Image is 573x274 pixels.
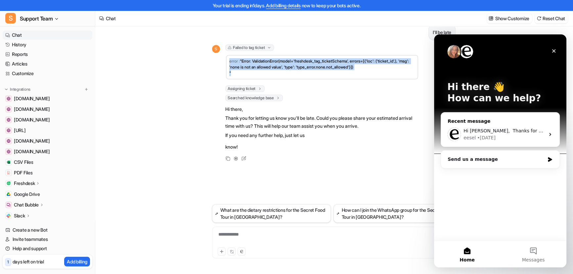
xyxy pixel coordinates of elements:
[7,171,11,175] img: PDF Files
[225,95,283,101] span: Searched knowledge base
[537,16,541,21] img: reset
[266,3,301,8] a: Add billing details
[3,168,92,177] a: PDF FilesPDF Files
[114,11,126,23] div: Close
[3,190,92,199] a: Google DriveGoogle Drive
[14,127,26,134] span: [URL]
[225,143,419,151] p: know!
[14,212,25,219] p: Slack
[14,138,50,144] span: [DOMAIN_NAME]
[88,223,111,228] span: Messages
[433,28,451,36] p: I'll be late
[3,94,92,103] a: www.secretfoodtours.com[DOMAIN_NAME]
[3,30,92,40] a: Chat
[14,95,50,102] span: [DOMAIN_NAME]
[13,258,44,265] p: days left on trial
[64,257,90,266] button: Add billing
[333,204,456,223] button: How can I join the WhatsApp group for the Secret Food Tour in [GEOGRAPHIC_DATA]?
[3,59,92,68] a: Articles
[7,203,11,207] img: Chat Bubble
[225,131,419,139] p: If you need any further help, just let us
[3,50,92,59] a: Reports
[67,258,87,265] p: Add billing
[14,159,33,165] span: CSV Files
[7,181,11,185] img: Freshdesk
[14,106,50,113] span: [DOMAIN_NAME]
[7,160,11,164] img: CSV Files
[225,105,419,113] p: Hi there,
[4,87,9,92] img: expand menu
[7,107,11,111] img: dashboard.ticketinghub.com
[3,40,92,49] a: History
[7,259,9,265] p: 1
[212,45,220,53] span: S
[229,59,410,75] span: "Error: ValidationError(model='freshdesk_tag_ticketSchema', errors=[{'loc': ('ticket_id',), 'msg'...
[14,116,50,123] span: [DOMAIN_NAME]
[7,118,11,122] img: web.whatsapp.com
[487,14,532,23] button: Show Customize
[14,169,32,176] span: PDF Files
[3,136,92,146] a: mail.google.com[DOMAIN_NAME]
[3,126,92,135] a: dashboard.eesel.ai[URL]
[3,86,32,93] button: Integrations
[5,13,16,23] span: S
[7,97,11,101] img: www.secretfoodtours.com
[14,202,39,208] p: Chat Bubble
[225,44,274,51] span: Failed to tag ticket
[7,116,126,134] div: Send us a message
[66,206,132,233] button: Messages
[43,100,62,107] div: • [DATE]
[14,148,50,155] span: [DOMAIN_NAME]
[7,214,11,218] img: Slack
[3,158,92,167] a: CSV FilesCSV Files
[3,147,92,156] a: app.slack.com[DOMAIN_NAME]
[3,115,92,124] a: web.whatsapp.com[DOMAIN_NAME]
[25,223,40,228] span: Home
[20,14,53,23] span: Support Team
[7,128,11,132] img: dashboard.eesel.ai
[489,16,493,21] img: customize
[3,69,92,78] a: Customize
[225,114,419,130] p: Thank you for letting us know you'll be late. Could you please share your estimated arrival time ...
[3,225,92,235] a: Create a new Bot
[14,180,35,187] p: Freshdesk
[225,85,265,92] span: Assigning ticket
[14,121,110,128] div: Send us a message
[10,87,30,92] p: Integrations
[3,235,92,244] a: Invite teammates
[535,14,568,23] button: Reset Chat
[29,100,42,107] div: eesel
[3,105,92,114] a: dashboard.ticketinghub.com[DOMAIN_NAME]
[7,150,11,154] img: app.slack.com
[3,244,92,253] a: Help and support
[84,87,89,92] img: menu_add.svg
[106,15,116,22] div: Chat
[495,15,529,22] p: Show Customize
[14,191,40,198] span: Google Drive
[434,34,566,267] iframe: Intercom live chat
[212,204,331,223] button: What are the dietary restrictions for the Secret Food Tour in [GEOGRAPHIC_DATA]?
[229,59,240,64] span: error :
[7,192,11,196] img: Google Drive
[7,139,11,143] img: mail.google.com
